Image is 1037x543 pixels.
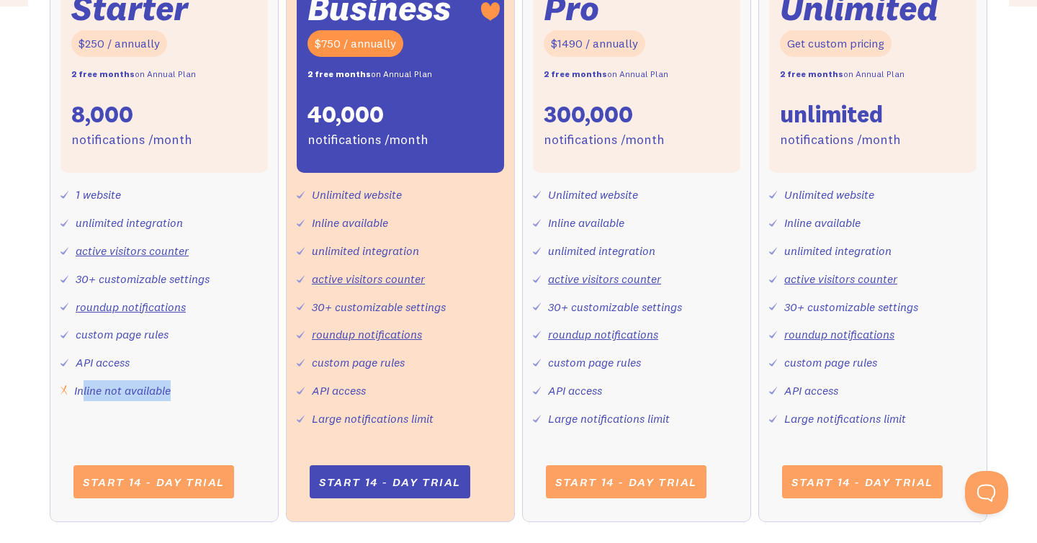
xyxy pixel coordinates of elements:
[76,352,130,373] div: API access
[312,212,388,233] div: Inline available
[546,465,706,498] a: Start 14 - day trial
[74,380,171,401] div: Inline not available
[307,64,432,85] div: on Annual Plan
[307,99,384,130] div: 40,000
[76,243,189,258] a: active visitors counter
[312,352,405,373] div: custom page rules
[307,130,428,151] div: notifications /month
[548,327,658,341] a: roundup notifications
[784,327,894,341] a: roundup notifications
[544,99,633,130] div: 300,000
[76,324,169,345] div: custom page rules
[307,30,403,57] div: $750 / annually
[73,465,234,498] a: Start 14 - day trial
[307,68,371,79] strong: 2 free months
[548,241,655,261] div: unlimited integration
[312,380,366,401] div: API access
[548,352,641,373] div: custom page rules
[544,130,665,151] div: notifications /month
[784,352,877,373] div: custom page rules
[965,471,1008,514] iframe: Toggle Customer Support
[784,297,918,318] div: 30+ customizable settings
[782,465,943,498] a: Start 14 - day trial
[312,297,446,318] div: 30+ customizable settings
[312,408,434,429] div: Large notifications limit
[76,184,121,205] div: 1 website
[544,64,668,85] div: on Annual Plan
[780,30,892,57] div: Get custom pricing
[71,64,196,85] div: on Annual Plan
[312,184,402,205] div: Unlimited website
[544,30,645,57] div: $1490 / annually
[780,130,901,151] div: notifications /month
[548,271,661,286] a: active visitors counter
[71,30,167,57] div: $250 / annually
[544,68,607,79] strong: 2 free months
[548,380,602,401] div: API access
[71,68,135,79] strong: 2 free months
[780,68,843,79] strong: 2 free months
[784,212,861,233] div: Inline available
[548,212,624,233] div: Inline available
[548,297,682,318] div: 30+ customizable settings
[71,130,192,151] div: notifications /month
[784,271,897,286] a: active visitors counter
[784,380,838,401] div: API access
[312,241,419,261] div: unlimited integration
[784,184,874,205] div: Unlimited website
[76,300,186,314] a: roundup notifications
[548,408,670,429] div: Large notifications limit
[71,99,133,130] div: 8,000
[76,212,183,233] div: unlimited integration
[310,465,470,498] a: Start 14 - day trial
[784,241,892,261] div: unlimited integration
[780,64,904,85] div: on Annual Plan
[312,327,422,341] a: roundup notifications
[312,271,425,286] a: active visitors counter
[548,184,638,205] div: Unlimited website
[76,269,210,290] div: 30+ customizable settings
[784,408,906,429] div: Large notifications limit
[780,99,883,130] div: unlimited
